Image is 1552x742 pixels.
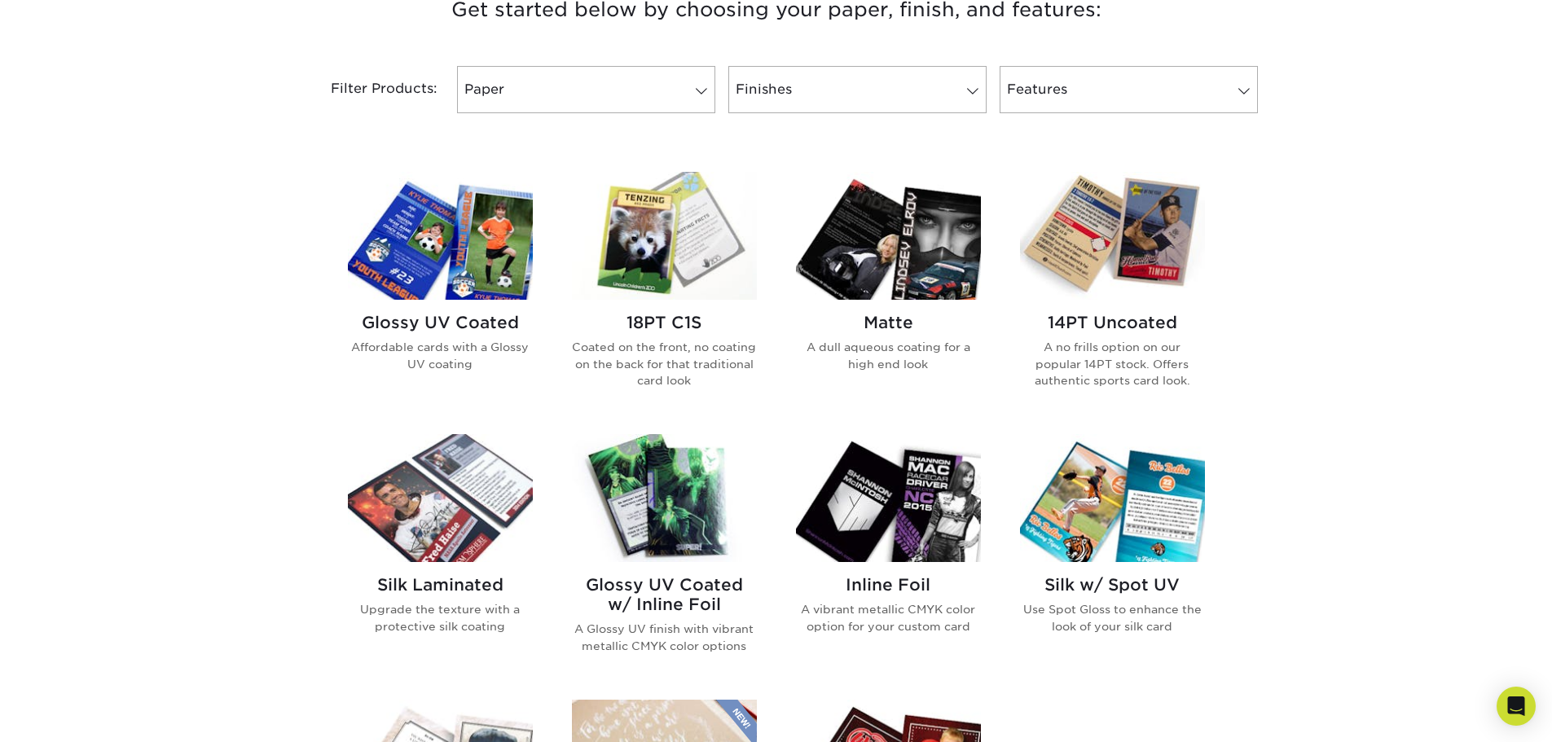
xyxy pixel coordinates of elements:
[796,172,981,300] img: Matte Trading Cards
[1020,601,1205,634] p: Use Spot Gloss to enhance the look of your silk card
[728,66,987,113] a: Finishes
[796,601,981,634] p: A vibrant metallic CMYK color option for your custom card
[796,434,981,680] a: Inline Foil Trading Cards Inline Foil A vibrant metallic CMYK color option for your custom card
[572,313,757,332] h2: 18PT C1S
[1020,172,1205,415] a: 14PT Uncoated Trading Cards 14PT Uncoated A no frills option on our popular 14PT stock. Offers au...
[572,172,757,415] a: 18PT C1S Trading Cards 18PT C1S Coated on the front, no coating on the back for that traditional ...
[1020,434,1205,562] img: Silk w/ Spot UV Trading Cards
[1020,339,1205,389] p: A no frills option on our popular 14PT stock. Offers authentic sports card look.
[348,313,533,332] h2: Glossy UV Coated
[572,621,757,654] p: A Glossy UV finish with vibrant metallic CMYK color options
[1020,575,1205,595] h2: Silk w/ Spot UV
[796,339,981,372] p: A dull aqueous coating for a high end look
[572,434,757,680] a: Glossy UV Coated w/ Inline Foil Trading Cards Glossy UV Coated w/ Inline Foil A Glossy UV finish ...
[796,172,981,415] a: Matte Trading Cards Matte A dull aqueous coating for a high end look
[796,434,981,562] img: Inline Foil Trading Cards
[1020,172,1205,300] img: 14PT Uncoated Trading Cards
[1000,66,1258,113] a: Features
[348,575,533,595] h2: Silk Laminated
[348,172,533,415] a: Glossy UV Coated Trading Cards Glossy UV Coated Affordable cards with a Glossy UV coating
[1020,434,1205,680] a: Silk w/ Spot UV Trading Cards Silk w/ Spot UV Use Spot Gloss to enhance the look of your silk card
[457,66,715,113] a: Paper
[572,434,757,562] img: Glossy UV Coated w/ Inline Foil Trading Cards
[348,434,533,680] a: Silk Laminated Trading Cards Silk Laminated Upgrade the texture with a protective silk coating
[288,66,451,113] div: Filter Products:
[572,575,757,614] h2: Glossy UV Coated w/ Inline Foil
[348,339,533,372] p: Affordable cards with a Glossy UV coating
[348,434,533,562] img: Silk Laminated Trading Cards
[348,601,533,634] p: Upgrade the texture with a protective silk coating
[796,575,981,595] h2: Inline Foil
[1497,687,1536,726] div: Open Intercom Messenger
[572,339,757,389] p: Coated on the front, no coating on the back for that traditional card look
[572,172,757,300] img: 18PT C1S Trading Cards
[348,172,533,300] img: Glossy UV Coated Trading Cards
[796,313,981,332] h2: Matte
[1020,313,1205,332] h2: 14PT Uncoated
